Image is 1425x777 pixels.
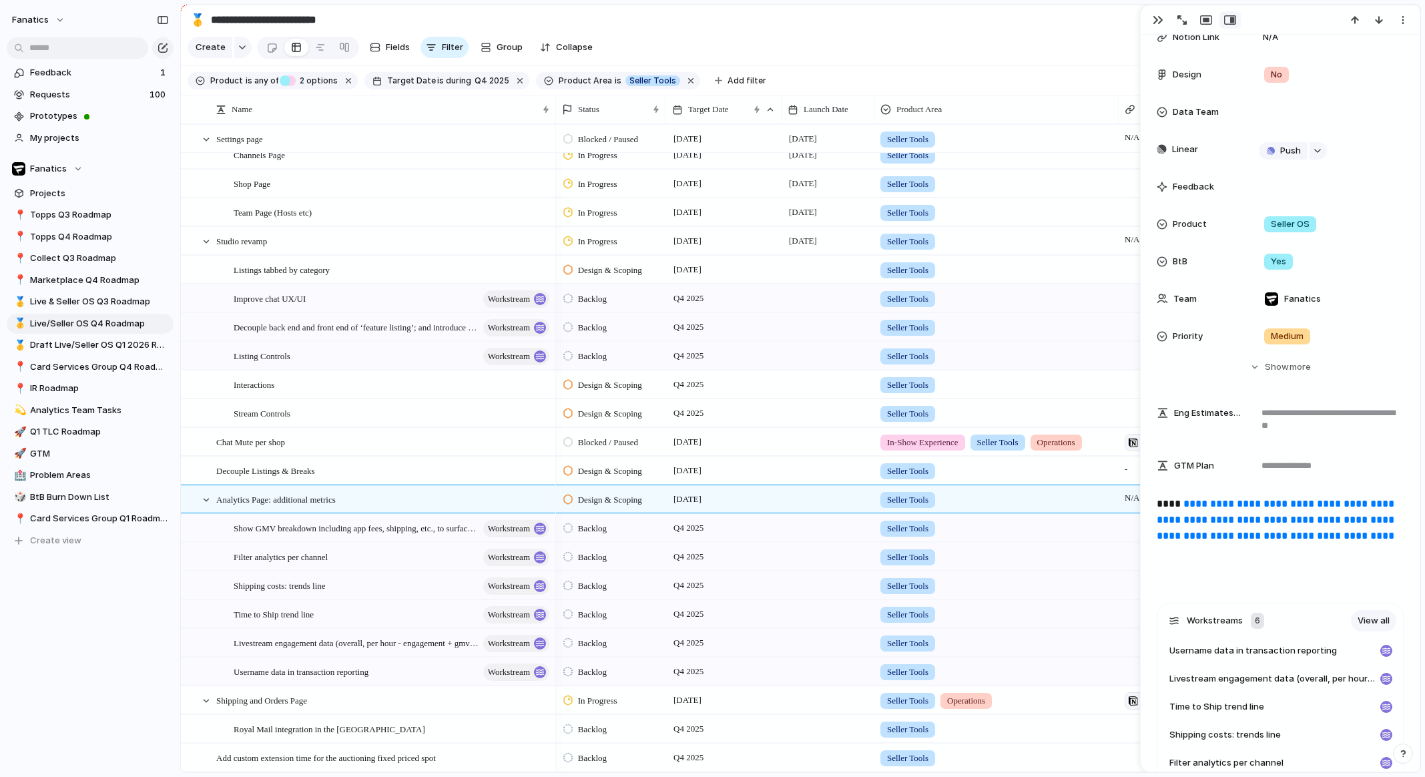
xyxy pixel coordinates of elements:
span: Royal Mail integration in the [GEOGRAPHIC_DATA] [234,721,425,736]
span: Backlog [578,292,607,306]
a: [DOMAIN_NAME][URL] [1125,692,1219,710]
span: [DATE] [670,463,705,479]
span: Show [1265,360,1289,374]
div: 🥇 [14,338,23,353]
a: [DOMAIN_NAME][URL] [1125,434,1219,451]
span: workstream [488,519,530,538]
div: 🚀Q1 TLC Roadmap [7,422,174,442]
span: [DATE] [786,233,820,249]
span: Backlog [578,551,607,564]
span: No [1271,68,1282,81]
button: Collapse [535,37,598,58]
span: Seller OS [1271,218,1310,231]
span: workstream [488,548,530,567]
span: Q4 2025 [670,635,707,651]
span: Fanatics [30,162,67,176]
span: In Progress [578,149,617,162]
span: N/A [1119,125,1225,144]
span: Listings tabbed by category [234,262,330,277]
div: 📍 [14,229,23,244]
span: Backlog [578,637,607,650]
span: BtB Burn Down List [30,491,169,504]
span: Topps Q3 Roadmap [30,208,169,222]
span: Operations [1037,436,1075,449]
span: 100 [150,88,168,101]
span: Fields [386,41,410,54]
span: Seller Tools [887,321,928,334]
span: Add custom extension time for the auctioning fixed priced spot [216,750,436,765]
button: 📍 [12,208,25,222]
button: Group [474,37,529,58]
span: Seller Tools [887,292,928,306]
span: Workstreams [1187,614,1243,627]
span: Seller Tools [887,522,928,535]
button: workstream [483,319,549,336]
span: Q1 TLC Roadmap [30,425,169,439]
span: Create [196,41,226,54]
div: 🚀GTM [7,444,174,464]
span: is [437,75,444,87]
span: Seller Tools [887,206,928,220]
span: Draft Live/Seller OS Q1 2026 Roadmap [30,338,169,352]
span: Improve chat UX/UI [234,290,306,306]
span: [DATE] [670,204,705,220]
span: Blocked / Paused [578,133,638,146]
span: [DATE] [670,131,705,147]
button: is [612,73,624,88]
span: [DATE] [786,131,820,147]
button: 🚀 [12,425,25,439]
button: workstream [483,290,549,308]
span: Design & Scoping [578,465,642,478]
a: Prototypes [7,106,174,126]
span: Seller Tools [887,407,928,421]
span: 2 [296,75,306,85]
span: [DATE] [670,434,705,450]
span: Seller Tools [887,723,928,736]
span: Card Services Group Q1 Roadmap [30,512,169,525]
span: Filter analytics per channel [234,549,328,564]
span: Q4 2025 [670,405,707,421]
span: Name [232,103,252,116]
span: Q4 2025 [670,606,707,622]
span: workstream [488,605,530,624]
a: 📍Marketplace Q4 Roadmap [7,270,174,290]
span: Collect Q3 Roadmap [30,252,169,265]
a: 📍Card Services Group Q1 Roadmap [7,509,174,529]
button: 🥇 [187,9,208,31]
span: Design & Scoping [578,378,642,392]
button: 2 options [280,73,340,88]
span: - [1119,457,1225,476]
button: 📍 [12,512,25,525]
span: Show GMV breakdown including app fees, shipping, etc., to surface real profit [234,520,479,535]
span: any of [252,75,278,87]
div: 🏥Problem Areas [7,465,174,485]
span: Group [497,41,523,54]
span: Seller Tools [887,378,928,392]
span: Seller Tools [887,637,928,650]
span: Add filter [728,75,766,87]
a: 🥇Live/Seller OS Q4 Roadmap [7,314,174,334]
span: Q4 2025 [670,319,707,335]
span: fanatics [12,13,49,27]
span: Team [1173,292,1197,306]
span: Username data in transaction reporting [1169,644,1337,658]
span: [DATE] [670,147,705,163]
span: Notion Link [1173,31,1219,44]
span: Settings page [216,131,263,146]
a: 📍Card Services Group Q4 Roadmap [7,357,174,377]
span: [DATE] [786,176,820,192]
span: Seller Tools [887,350,928,363]
div: 🚀 [14,425,23,440]
div: 🥇Live & Seller OS Q3 Roadmap [7,292,174,312]
span: Product Area [559,75,612,87]
a: Requests100 [7,85,174,105]
span: workstream [488,577,530,595]
span: Live & Seller OS Q3 Roadmap [30,295,169,308]
div: 🥇 [190,11,205,29]
span: Product Area [896,103,942,116]
a: 📍Topps Q4 Roadmap [7,227,174,247]
span: Seller Tools [887,493,928,507]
